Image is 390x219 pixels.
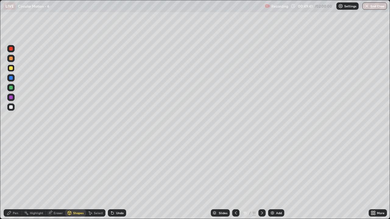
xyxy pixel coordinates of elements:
img: class-settings-icons [338,4,343,9]
div: Eraser [54,211,63,214]
img: add-slide-button [270,210,275,215]
img: recording.375f2c34.svg [265,4,270,9]
div: Shapes [73,211,83,214]
div: Slides [219,211,227,214]
img: end-class-cross [364,4,369,9]
p: Recording [271,4,288,9]
div: Select [94,211,103,214]
div: 11 [252,210,256,216]
button: End Class [362,2,387,10]
div: Pen [13,211,18,214]
div: More [377,211,385,214]
div: Highlight [30,211,43,214]
div: 11 [242,211,248,215]
p: LIVE [5,4,14,9]
p: Circular Motion - 6 [18,4,49,9]
div: / [249,211,251,215]
div: Undo [116,211,124,214]
div: Add [276,211,282,214]
p: Settings [344,5,356,8]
